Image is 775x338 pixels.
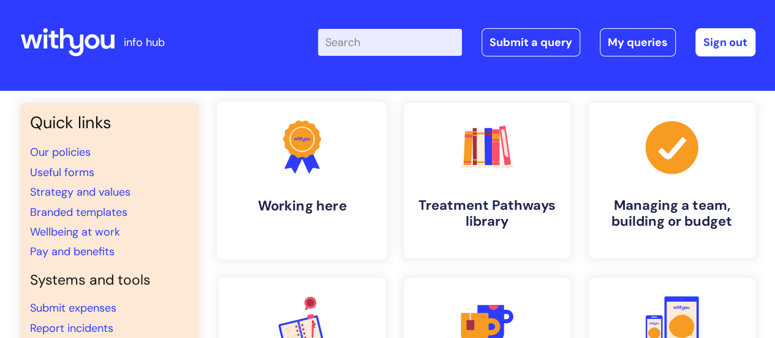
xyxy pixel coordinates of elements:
a: Pay and benefits [30,244,115,259]
a: Working here [217,102,386,259]
p: info hub [124,33,165,52]
h4: Treatment Pathways library [414,198,561,230]
h3: Quick links [30,113,189,133]
input: Search [318,29,462,56]
a: Branded templates [30,205,127,220]
a: Strategy and values [30,185,130,199]
a: Our policies [30,145,91,159]
a: Useful forms [30,165,94,180]
a: Managing a team, building or budget [589,103,755,258]
a: Treatment Pathways library [404,103,570,258]
div: | - [318,28,755,56]
h4: Systems and tools [30,272,189,289]
h4: Managing a team, building or budget [599,198,746,230]
a: My queries [600,28,676,56]
a: Sign out [695,28,755,56]
a: Wellbeing at work [30,225,120,239]
h4: Working here [227,198,377,214]
a: Submit expenses [30,301,116,315]
a: Submit a query [482,28,580,56]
